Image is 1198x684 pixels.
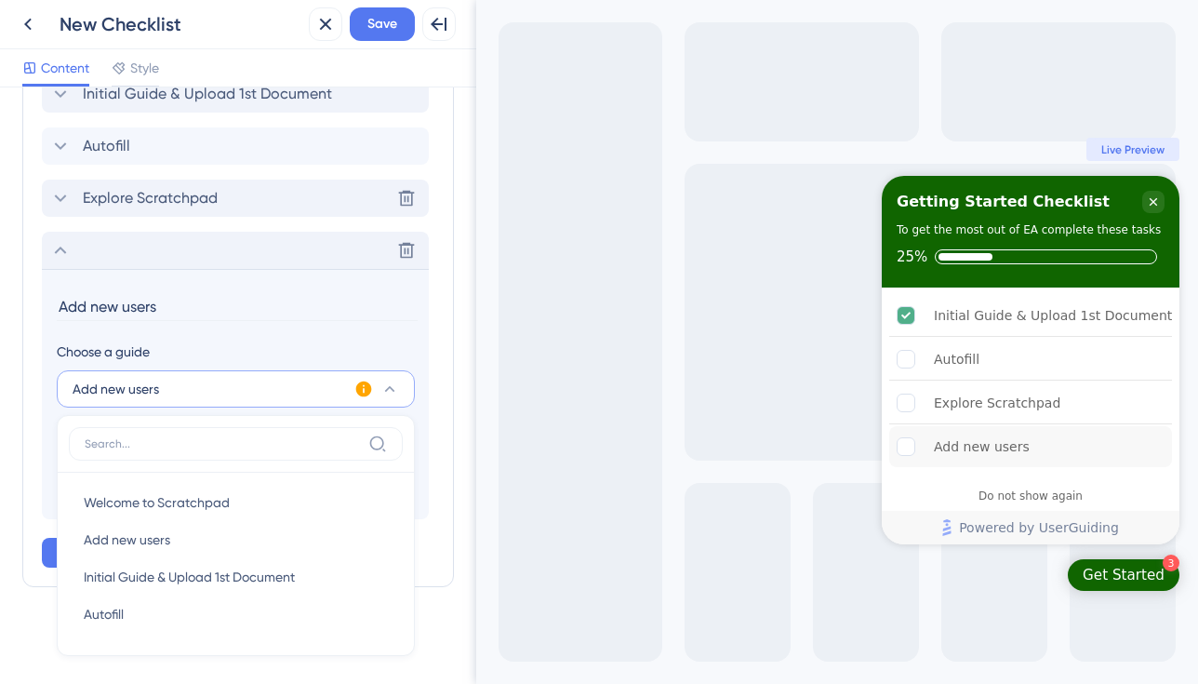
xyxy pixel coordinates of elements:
[592,559,703,591] div: Open Get Started checklist, remaining modules: 3
[413,339,696,381] div: Autofill is incomplete.
[625,142,688,157] span: Live Preview
[406,511,703,544] div: Footer
[69,596,403,633] button: Autofill
[413,382,696,424] div: Explore Scratchpad is incomplete.
[42,538,191,568] button: Add Item
[458,436,553,458] div: Add new users
[367,13,397,35] span: Save
[84,529,170,551] span: Add new users
[502,489,606,503] div: Do not show again
[350,7,415,41] button: Save
[458,304,696,327] div: Initial Guide & Upload 1st Document
[686,555,703,571] div: 3
[458,348,503,370] div: Autofill
[69,521,403,558] button: Add new users
[483,516,643,539] span: Powered by UserGuiding
[420,248,451,265] div: 25%
[413,426,696,467] div: Add new users is incomplete.
[60,11,301,37] div: New Checklist
[83,83,332,105] span: Initial Guide & Upload 1st Document
[130,57,159,79] span: Style
[606,566,688,584] div: Get Started
[73,378,159,400] span: Add new users
[85,436,361,451] input: Search...
[406,288,703,509] div: Checklist items
[69,558,403,596] button: Initial Guide & Upload 1st Document
[57,292,418,321] input: Header
[406,176,703,544] div: Checklist Container
[420,248,688,265] div: Checklist progress: 25%
[41,57,89,79] span: Content
[413,295,696,337] div: Initial Guide & Upload 1st Document is complete.
[84,566,295,588] span: Initial Guide & Upload 1st Document
[420,221,685,239] div: To get the most out of EA complete these tasks
[57,341,414,363] div: Choose a guide
[57,370,415,408] button: Add new users
[69,484,403,521] button: Welcome to Scratchpad
[83,187,218,209] span: Explore Scratchpad
[84,491,230,514] span: Welcome to Scratchpad
[666,191,688,213] div: Close Checklist
[420,191,633,213] div: Getting Started Checklist
[83,135,130,157] span: Autofill
[84,603,124,625] span: Autofill
[458,392,584,414] div: Explore Scratchpad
